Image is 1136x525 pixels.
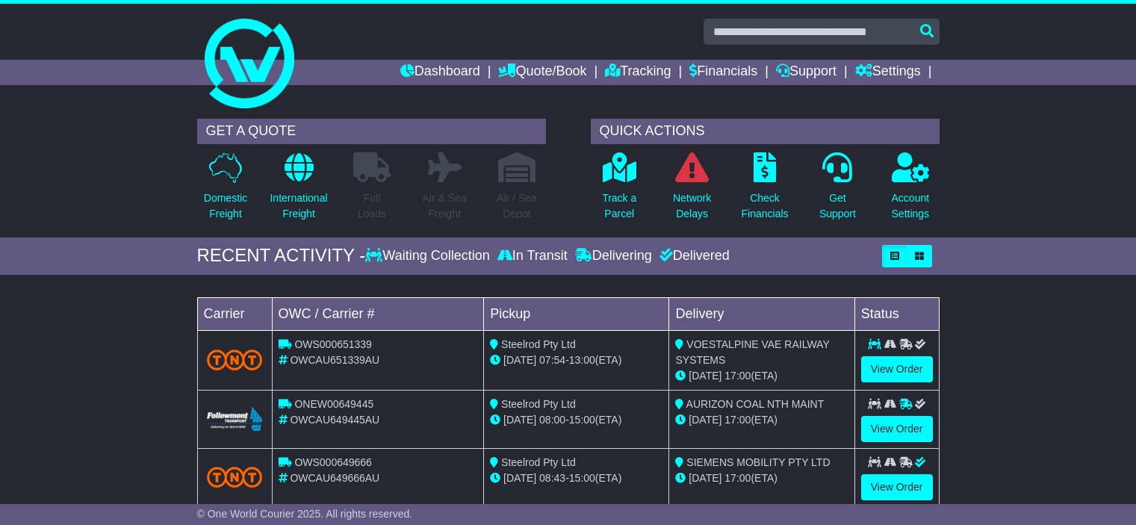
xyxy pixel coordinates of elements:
[207,407,263,432] img: Followmont_Transport.png
[591,119,940,144] div: QUICK ACTIONS
[484,297,669,330] td: Pickup
[490,352,662,368] div: - (ETA)
[197,508,413,520] span: © One World Courier 2025. All rights reserved.
[400,60,480,85] a: Dashboard
[490,412,662,428] div: - (ETA)
[494,248,571,264] div: In Transit
[294,456,372,468] span: OWS000649666
[490,470,662,486] div: - (ETA)
[422,190,466,222] p: Air & Sea Freight
[539,472,565,484] span: 08:43
[689,370,721,382] span: [DATE]
[204,190,247,222] p: Domestic Freight
[365,248,493,264] div: Waiting Collection
[602,190,636,222] p: Track a Parcel
[891,152,931,230] a: AccountSettings
[675,412,848,428] div: (ETA)
[855,60,921,85] a: Settings
[501,456,576,468] span: Steelrod Pty Ltd
[497,190,537,222] p: Air / Sea Depot
[675,368,848,384] div: (ETA)
[689,60,757,85] a: Financials
[741,152,789,230] a: CheckFinancials
[861,356,933,382] a: View Order
[689,472,721,484] span: [DATE]
[686,398,825,410] span: AURIZON COAL NTH MAINT
[498,60,586,85] a: Quote/Book
[501,338,576,350] span: Steelrod Pty Ltd
[294,338,372,350] span: OWS000651339
[207,350,263,370] img: TNT_Domestic.png
[854,297,939,330] td: Status
[539,414,565,426] span: 08:00
[503,472,536,484] span: [DATE]
[501,398,576,410] span: Steelrod Pty Ltd
[569,472,595,484] span: 15:00
[503,354,536,366] span: [DATE]
[207,467,263,487] img: TNT_Domestic.png
[290,414,379,426] span: OWCAU649445AU
[724,370,751,382] span: 17:00
[601,152,637,230] a: Track aParcel
[269,152,328,230] a: InternationalFreight
[571,248,656,264] div: Delivering
[724,472,751,484] span: 17:00
[605,60,671,85] a: Tracking
[742,190,789,222] p: Check Financials
[539,354,565,366] span: 07:54
[290,472,379,484] span: OWCAU649666AU
[675,470,848,486] div: (ETA)
[673,190,711,222] p: Network Delays
[724,414,751,426] span: 17:00
[270,190,327,222] p: International Freight
[861,474,933,500] a: View Order
[819,152,857,230] a: GetSupport
[353,190,391,222] p: Full Loads
[675,338,829,366] span: VOESTALPINE VAE RAILWAY SYSTEMS
[290,354,379,366] span: OWCAU651339AU
[503,414,536,426] span: [DATE]
[272,297,484,330] td: OWC / Carrier #
[569,354,595,366] span: 13:00
[819,190,856,222] p: Get Support
[776,60,837,85] a: Support
[672,152,712,230] a: NetworkDelays
[686,456,830,468] span: SIEMENS MOBILITY PTY LTD
[569,414,595,426] span: 15:00
[197,245,366,267] div: RECENT ACTIVITY -
[861,416,933,442] a: View Order
[689,414,721,426] span: [DATE]
[294,398,373,410] span: ONEW00649445
[197,119,546,144] div: GET A QUOTE
[892,190,930,222] p: Account Settings
[669,297,854,330] td: Delivery
[197,297,272,330] td: Carrier
[656,248,730,264] div: Delivered
[203,152,248,230] a: DomesticFreight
